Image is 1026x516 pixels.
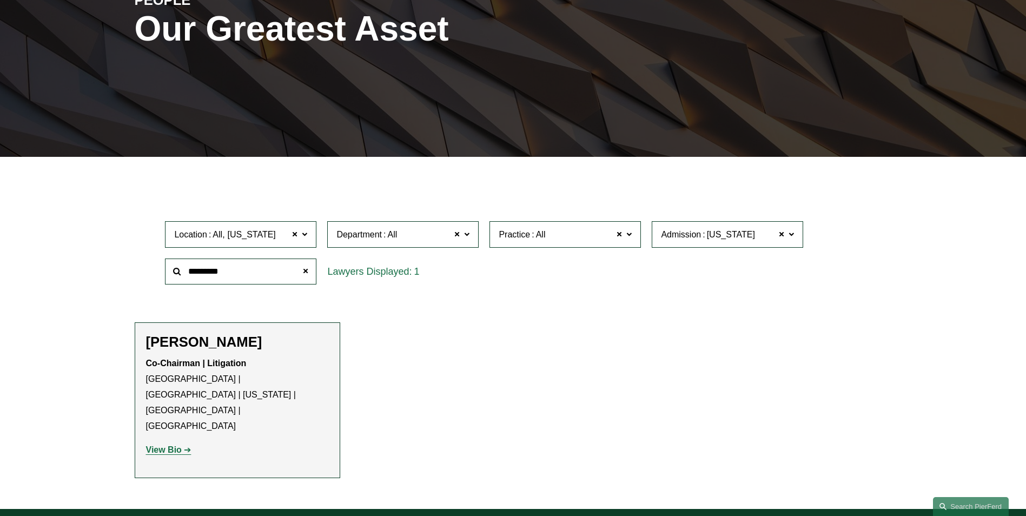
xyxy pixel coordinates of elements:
p: [GEOGRAPHIC_DATA] | [GEOGRAPHIC_DATA] | [US_STATE] | [GEOGRAPHIC_DATA] | [GEOGRAPHIC_DATA] [146,356,329,434]
span: , [222,228,224,242]
span: [US_STATE] [228,228,276,242]
h2: [PERSON_NAME] [146,334,329,350]
span: [US_STATE] [707,228,755,242]
span: All [536,228,546,242]
strong: Co-Chairman | Litigation [146,359,247,368]
a: View Bio [146,445,191,454]
span: 1 [414,266,419,277]
span: All [387,228,397,242]
strong: View Bio [146,445,182,454]
span: All [213,228,222,242]
span: Location [174,230,207,239]
span: Practice [499,230,530,239]
a: Search this site [933,497,1009,516]
h1: Our Greatest Asset [135,9,639,49]
span: Admission [661,230,701,239]
span: Department [336,230,382,239]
